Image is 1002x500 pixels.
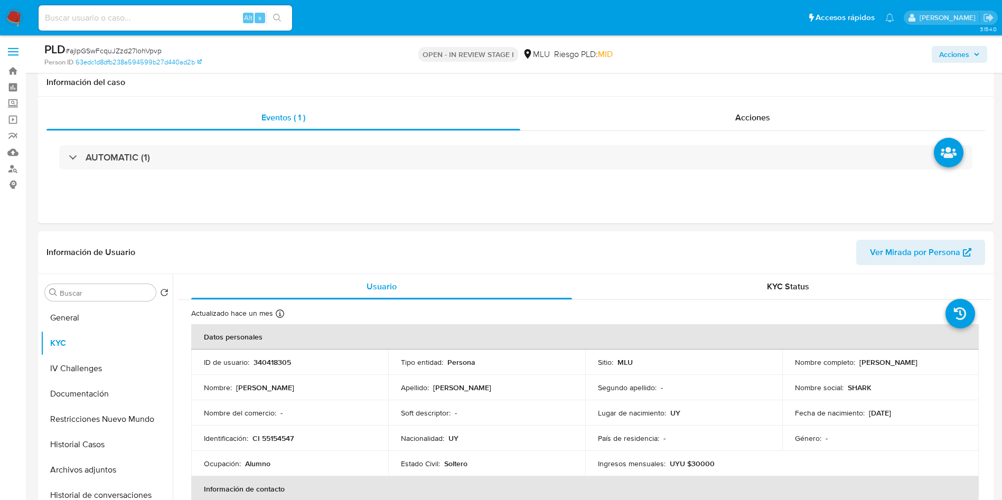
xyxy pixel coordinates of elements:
p: CI 55154547 [252,433,294,443]
p: - [663,433,666,443]
button: Historial Casos [41,432,173,457]
button: search-icon [266,11,288,25]
input: Buscar [60,288,152,298]
p: [PERSON_NAME] [433,383,491,392]
p: Apellido : [401,383,429,392]
p: [PERSON_NAME] [236,383,294,392]
p: Estado Civil : [401,459,440,468]
p: Persona [447,357,475,367]
p: Nombre del comercio : [204,408,276,418]
th: Datos personales [191,324,979,350]
span: Acciones [939,46,969,63]
p: Ingresos mensuales : [598,459,666,468]
p: Nombre completo : [795,357,855,367]
p: [DATE] [869,408,891,418]
div: AUTOMATIC (1) [59,145,972,169]
p: Soft descriptor : [401,408,451,418]
p: Fecha de nacimiento : [795,408,865,418]
p: Alumno [245,459,270,468]
button: General [41,305,173,331]
a: Notificaciones [885,13,894,22]
span: Riesgo PLD: [554,49,613,60]
button: KYC [41,331,173,356]
span: Acciones [735,111,770,124]
a: 63edc1d8dfb238a594599b27d440ad2b [76,58,202,67]
p: Género : [795,433,821,443]
p: SHARK [848,383,872,392]
a: Salir [983,12,994,23]
h1: Información del caso [46,77,985,88]
p: País de residencia : [598,433,659,443]
p: Soltero [444,459,467,468]
p: antonio.rossel@mercadolibre.com [920,13,979,23]
p: ID de usuario : [204,357,249,367]
p: OPEN - IN REVIEW STAGE I [418,47,518,62]
p: Ocupación : [204,459,241,468]
button: Documentación [41,381,173,407]
p: Actualizado hace un mes [191,308,273,318]
span: Ver Mirada por Persona [870,240,960,265]
button: Archivos adjuntos [41,457,173,483]
p: Sitio : [598,357,613,367]
button: Acciones [932,46,987,63]
span: MID [598,48,613,60]
button: Restricciones Nuevo Mundo [41,407,173,432]
p: Identificación : [204,433,248,443]
span: Usuario [367,280,397,293]
b: Person ID [44,58,73,67]
button: IV Challenges [41,356,173,381]
button: Buscar [49,288,58,297]
span: s [258,13,261,23]
h1: Información de Usuario [46,247,135,258]
span: Eventos ( 1 ) [261,111,305,124]
p: UY [448,433,458,443]
span: # ajIpGSwFcquJZzd27lohVpvp [65,45,162,56]
div: MLU [522,49,550,60]
p: UYU $30000 [670,459,715,468]
p: - [661,383,663,392]
p: Tipo entidad : [401,357,443,367]
p: UY [670,408,680,418]
p: Lugar de nacimiento : [598,408,666,418]
b: PLD [44,41,65,58]
p: Nombre social : [795,383,844,392]
p: [PERSON_NAME] [859,357,917,367]
p: Nacionalidad : [401,433,444,443]
h3: AUTOMATIC (1) [86,152,150,163]
p: - [826,433,828,443]
button: Ver Mirada por Persona [856,240,985,265]
span: Alt [244,13,252,23]
button: Volver al orden por defecto [160,288,168,300]
p: Segundo apellido : [598,383,657,392]
p: 340418305 [254,357,291,367]
p: - [455,408,457,418]
p: - [280,408,283,418]
p: Nombre : [204,383,232,392]
span: Accesos rápidos [816,12,875,23]
input: Buscar usuario o caso... [39,11,292,25]
span: KYC Status [767,280,809,293]
p: MLU [617,357,633,367]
